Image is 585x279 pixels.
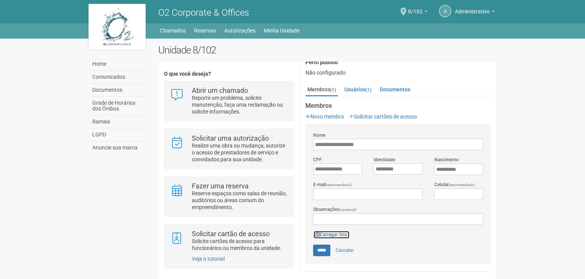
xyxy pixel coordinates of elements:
h4: Perfil público [305,60,491,65]
strong: Solicitar cartão de acesso [192,230,270,238]
label: Nome [313,132,325,139]
small: (1) [330,87,336,92]
h2: Unidade 8/102 [158,44,497,56]
small: (1) [366,87,371,92]
a: Comunicados [90,71,147,84]
a: Home [90,58,147,71]
a: Ramais [90,115,147,128]
a: Minha Unidade [264,25,299,36]
label: Nascimento [434,156,458,163]
a: Administrativo [455,10,495,16]
p: Realize uma obra ou mudança, autorize o acesso de prestadores de serviço e convidados para sua un... [192,142,288,163]
a: 8/102 [408,10,427,16]
a: Abrir um chamado Reporte um problema, solicite manutenção, faça uma reclamação ou solicite inform... [170,87,287,115]
a: Solicitar cartões de acesso [349,114,417,120]
a: Membros(1) [305,84,338,96]
strong: Solicitar uma autorização [192,134,269,142]
p: Solicite cartões de acesso para funcionários ou membros da unidade. [192,238,288,251]
h4: O que você deseja? [164,71,293,77]
strong: Membros [305,102,491,109]
label: E-mail [313,181,352,188]
a: LGPD [90,128,147,141]
a: Usuários(1) [342,84,373,95]
a: Solicitar uma autorização Realize uma obra ou mudança, autorize o acesso de prestadores de serviç... [170,135,287,163]
a: Cancelar [331,245,358,256]
a: Veja o tutorial [192,256,225,262]
div: Não configurado [305,69,491,76]
strong: Fazer uma reserva [192,182,249,190]
a: Chamados [160,25,186,36]
span: (recomendado) [326,183,352,187]
a: A [439,5,451,17]
span: 8/102 [408,1,423,15]
a: Carregar foto [313,230,350,239]
p: Reserve espaços como salas de reunião, auditórios ou áreas comum do empreendimento. [192,190,288,211]
a: Grade de Horários dos Ônibus [90,97,147,115]
label: Identidade [373,156,395,163]
span: (recomendado) [448,183,475,187]
a: Anuncie sua marca [90,141,147,154]
p: Reporte um problema, solicite manutenção, faça uma reclamação ou solicite informações. [192,94,288,115]
a: Autorizações [224,25,256,36]
label: Observações [313,206,357,213]
strong: Abrir um chamado [192,86,248,94]
a: Novo membro [305,114,344,120]
a: Fazer uma reserva Reserve espaços como salas de reunião, auditórios ou áreas comum do empreendime... [170,183,287,211]
span: O2 Corporate & Offices [158,7,249,18]
span: (opcional) [339,208,357,212]
label: Celular [434,181,475,188]
span: Administrativo [455,1,490,15]
a: Solicitar cartão de acesso Solicite cartões de acesso para funcionários ou membros da unidade. [170,230,287,251]
a: Documentos [90,84,147,97]
a: Documentos [378,84,412,95]
label: CPF [313,156,322,163]
a: Reservas [194,25,216,36]
img: logo.jpg [88,4,146,50]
